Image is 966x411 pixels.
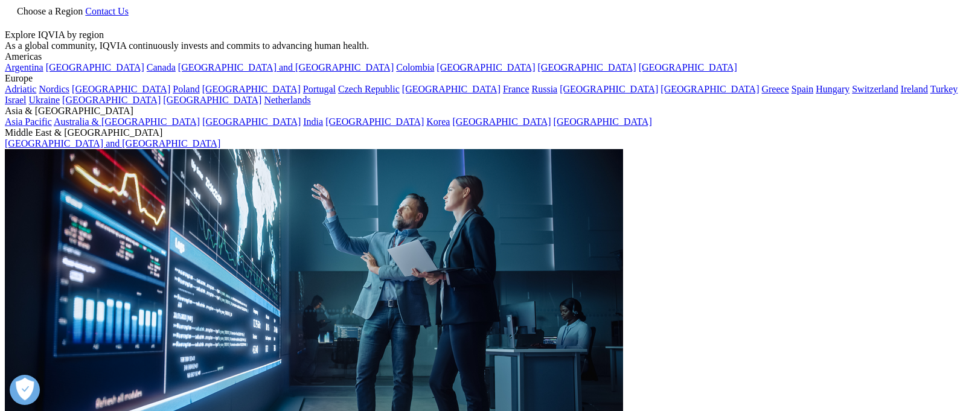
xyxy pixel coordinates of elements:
a: Russia [532,84,558,94]
a: Colombia [396,62,434,72]
span: Choose a Region [17,6,83,16]
div: Europe [5,73,961,84]
div: Americas [5,51,961,62]
a: India [303,116,323,127]
button: Open Preferences [10,375,40,405]
a: [GEOGRAPHIC_DATA] [62,95,161,105]
a: [GEOGRAPHIC_DATA] [538,62,636,72]
a: Contact Us [85,6,129,16]
div: As a global community, IQVIA continuously invests and commits to advancing human health. [5,40,961,51]
a: Netherlands [264,95,310,105]
a: Greece [761,84,788,94]
a: [GEOGRAPHIC_DATA] [325,116,424,127]
div: Explore IQVIA by region [5,30,961,40]
a: Czech Republic [338,84,400,94]
a: Hungary [816,84,849,94]
a: Israel [5,95,27,105]
a: [GEOGRAPHIC_DATA] [72,84,170,94]
a: Nordics [39,84,69,94]
a: Ukraine [29,95,60,105]
a: Turkey [930,84,958,94]
a: [GEOGRAPHIC_DATA] [452,116,551,127]
a: [GEOGRAPHIC_DATA] [639,62,737,72]
div: Middle East & [GEOGRAPHIC_DATA] [5,127,961,138]
a: [GEOGRAPHIC_DATA] and [GEOGRAPHIC_DATA] [178,62,394,72]
a: Argentina [5,62,43,72]
a: [GEOGRAPHIC_DATA] [202,84,301,94]
a: Australia & [GEOGRAPHIC_DATA] [54,116,200,127]
div: Asia & [GEOGRAPHIC_DATA] [5,106,961,116]
a: [GEOGRAPHIC_DATA] [560,84,658,94]
a: France [503,84,529,94]
a: Spain [792,84,813,94]
a: Switzerland [852,84,898,94]
a: Canada [147,62,176,72]
a: Adriatic [5,84,36,94]
a: [GEOGRAPHIC_DATA] [163,95,261,105]
a: Poland [173,84,199,94]
a: [GEOGRAPHIC_DATA] [46,62,144,72]
a: Ireland [901,84,928,94]
a: [GEOGRAPHIC_DATA] [661,84,759,94]
a: [GEOGRAPHIC_DATA] [202,116,301,127]
a: Asia Pacific [5,116,52,127]
a: [GEOGRAPHIC_DATA] and [GEOGRAPHIC_DATA] [5,138,220,148]
a: Portugal [303,84,336,94]
a: [GEOGRAPHIC_DATA] [402,84,501,94]
a: Korea [426,116,450,127]
a: [GEOGRAPHIC_DATA] [437,62,535,72]
a: [GEOGRAPHIC_DATA] [554,116,652,127]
